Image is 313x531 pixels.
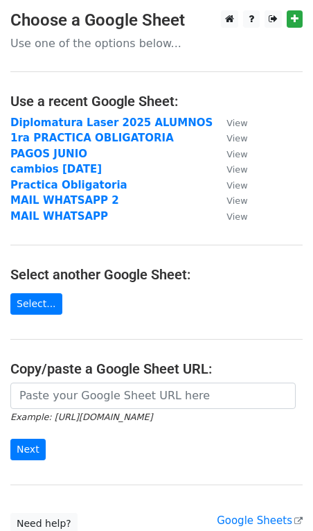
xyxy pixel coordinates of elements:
[10,293,62,315] a: Select...
[217,514,303,527] a: Google Sheets
[213,210,247,223] a: View
[213,163,247,175] a: View
[226,149,247,159] small: View
[10,360,303,377] h4: Copy/paste a Google Sheet URL:
[226,211,247,222] small: View
[10,10,303,31] h3: Choose a Google Sheet
[10,93,303,110] h4: Use a recent Google Sheet:
[10,412,152,422] small: Example: [URL][DOMAIN_NAME]
[226,118,247,128] small: View
[10,148,87,160] a: PAGOS JUNIO
[213,148,247,160] a: View
[213,132,247,144] a: View
[226,133,247,143] small: View
[226,180,247,191] small: View
[10,163,102,175] a: cambios [DATE]
[213,179,247,191] a: View
[10,210,108,223] a: MAIL WHATSAPP
[10,179,127,191] a: Practica Obligatoria
[10,132,174,144] a: 1ra PRACTICA OBLIGATORIA
[10,383,296,409] input: Paste your Google Sheet URL here
[10,194,119,207] a: MAIL WHATSAPP 2
[10,116,213,129] a: Diplomatura Laser 2025 ALUMNOS
[213,194,247,207] a: View
[10,439,46,460] input: Next
[226,195,247,206] small: View
[213,116,247,129] a: View
[10,266,303,283] h4: Select another Google Sheet:
[226,164,247,175] small: View
[10,36,303,51] p: Use one of the options below...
